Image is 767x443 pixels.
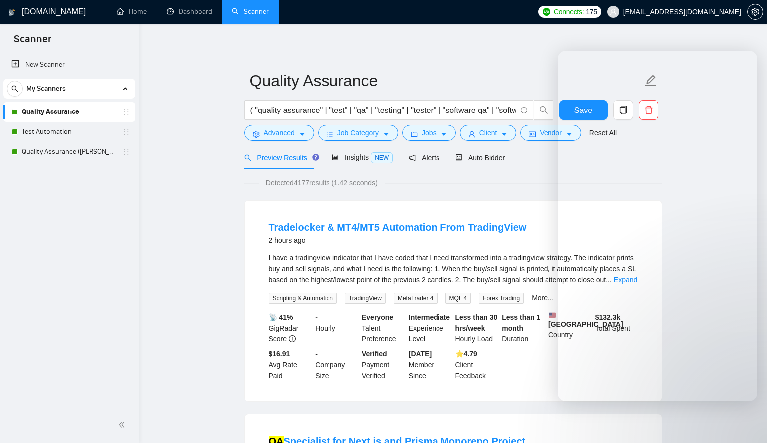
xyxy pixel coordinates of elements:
span: double-left [118,420,128,430]
iframe: Intercom live chat [558,51,757,401]
b: Verified [362,350,387,358]
div: Hourly Load [453,312,500,344]
a: Tradelocker & MT4/MT5 Automation From TradingView [269,222,527,233]
b: $16.91 [269,350,290,358]
a: searchScanner [232,7,269,16]
span: holder [122,108,130,116]
div: Country [547,312,593,344]
button: setting [747,4,763,20]
b: Less than 1 month [502,313,540,332]
a: Test Automation [22,122,116,142]
div: Company Size [313,348,360,381]
span: My Scanners [26,79,66,99]
span: search [534,106,553,114]
b: [GEOGRAPHIC_DATA] [548,312,623,328]
div: Client Feedback [453,348,500,381]
div: 2 hours ago [269,234,527,246]
span: holder [122,148,130,156]
span: user [610,8,617,15]
button: search [534,100,553,120]
span: holder [122,128,130,136]
div: I have a tradingview indicator that I have coded that I need transformed into a tradingview strat... [269,252,638,285]
button: settingAdvancedcaret-down [244,125,314,141]
span: Detected 4177 results (1.42 seconds) [259,177,385,188]
span: info-circle [289,335,296,342]
b: [DATE] [409,350,432,358]
button: userClientcaret-down [460,125,517,141]
span: MQL 4 [445,293,471,304]
a: Quality Assurance ([PERSON_NAME] B) [22,142,116,162]
span: robot [455,154,462,161]
a: More... [532,294,553,302]
span: Job Category [337,127,379,138]
span: 175 [586,6,597,17]
button: search [7,81,23,97]
span: Client [479,127,497,138]
span: notification [409,154,416,161]
span: setting [253,130,260,138]
div: Experience Level [407,312,453,344]
a: setting [747,8,763,16]
div: Avg Rate Paid [267,348,314,381]
span: setting [748,8,763,16]
span: folder [411,130,418,138]
span: search [244,154,251,161]
a: dashboardDashboard [167,7,212,16]
span: Scripting & Automation [269,293,337,304]
span: Scanner [6,32,59,53]
b: ⭐️ 4.79 [455,350,477,358]
li: New Scanner [3,55,135,75]
div: Tooltip anchor [311,153,320,162]
span: Jobs [422,127,437,138]
div: Hourly [313,312,360,344]
span: Insights [332,153,393,161]
b: Intermediate [409,313,450,321]
div: Duration [500,312,547,344]
span: idcard [529,130,536,138]
b: 📡 41% [269,313,293,321]
button: barsJob Categorycaret-down [318,125,398,141]
li: My Scanners [3,79,135,162]
b: Everyone [362,313,393,321]
div: Member Since [407,348,453,381]
span: Preview Results [244,154,316,162]
span: NEW [371,152,393,163]
div: Payment Verified [360,348,407,381]
b: - [315,313,318,321]
span: Vendor [540,127,561,138]
input: Scanner name... [250,68,642,93]
span: Connects: [554,6,584,17]
a: Quality Assurance [22,102,116,122]
span: Auto Bidder [455,154,505,162]
span: bars [327,130,333,138]
span: info-circle [521,107,527,113]
button: idcardVendorcaret-down [520,125,581,141]
span: area-chart [332,154,339,161]
span: user [468,130,475,138]
div: Talent Preference [360,312,407,344]
span: Alerts [409,154,439,162]
span: caret-down [440,130,447,138]
span: caret-down [383,130,390,138]
img: upwork-logo.png [543,8,550,16]
span: Advanced [264,127,295,138]
iframe: Intercom live chat [733,409,757,433]
b: Less than 30 hrs/week [455,313,498,332]
div: GigRadar Score [267,312,314,344]
b: - [315,350,318,358]
a: homeHome [117,7,147,16]
span: caret-down [501,130,508,138]
button: folderJobscaret-down [402,125,456,141]
img: logo [8,4,15,20]
span: search [7,85,22,92]
img: 🇺🇸 [549,312,556,319]
span: TradingView [345,293,386,304]
input: Search Freelance Jobs... [250,104,516,116]
a: New Scanner [11,55,127,75]
span: Forex Trading [479,293,524,304]
span: caret-down [299,130,306,138]
span: MetaTrader 4 [394,293,438,304]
